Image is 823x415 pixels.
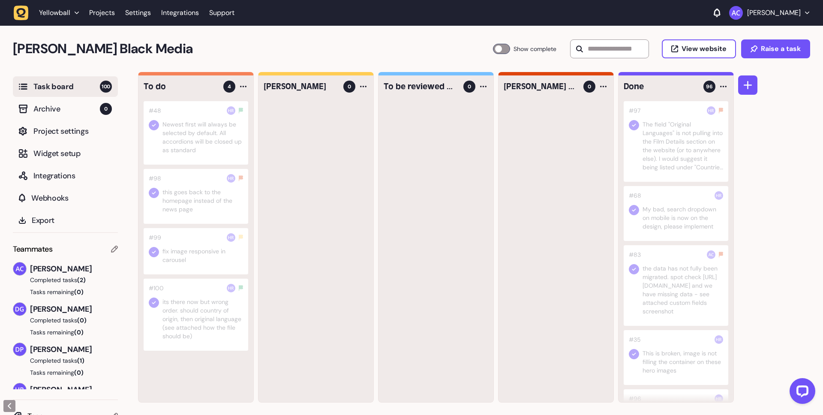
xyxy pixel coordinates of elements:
span: Widget setup [33,147,112,159]
p: [PERSON_NAME] [747,9,801,17]
img: Harry Robinson [715,394,723,403]
span: Project settings [33,125,112,137]
span: Archive [33,103,100,115]
button: Completed tasks(1) [13,356,111,365]
img: Dan Pearson [13,343,26,356]
span: 0 [588,83,591,90]
span: (2) [77,276,86,284]
button: Tasks remaining(0) [13,328,118,337]
span: View website [682,45,727,52]
img: Harry Robinson [707,106,715,115]
img: Harry Robinson [13,383,26,396]
span: 0 [468,83,471,90]
span: Yellowball [39,9,70,17]
button: [PERSON_NAME] [729,6,809,20]
button: Task board100 [13,76,118,97]
h4: Ameet / Dan [504,81,577,93]
button: Widget setup [13,143,118,164]
button: Export [13,210,118,231]
span: Integrations [33,170,112,182]
h4: Harry [264,81,337,93]
img: David Groombridge [13,303,26,316]
span: Raise a task [761,45,801,52]
span: [PERSON_NAME] [30,343,118,355]
button: Archive0 [13,99,118,119]
h2: Penny Black Media [13,39,493,59]
h4: To be reviewed by Yellowball [384,81,457,93]
button: Tasks remaining(0) [13,368,118,377]
span: 100 [100,81,112,93]
span: [PERSON_NAME] [30,384,118,396]
span: Webhooks [31,192,112,204]
img: Harry Robinson [715,191,723,200]
a: Support [209,9,234,17]
a: Settings [125,5,151,21]
span: (1) [77,357,84,364]
span: Show complete [514,44,556,54]
span: (0) [77,316,87,324]
img: Ameet Chohan [707,250,715,259]
button: Tasks remaining(0) [13,288,118,296]
span: Export [32,214,112,226]
span: (0) [74,369,84,376]
span: [PERSON_NAME] [30,263,118,275]
button: View website [662,39,736,58]
img: Harry Robinson [227,233,235,242]
span: 96 [706,83,713,90]
img: Harry Robinson [227,174,235,183]
a: Projects [89,5,115,21]
img: Harry Robinson [715,335,723,344]
h4: To do [144,81,217,93]
img: Ameet Chohan [729,6,743,20]
img: Harry Robinson [227,284,235,292]
span: (0) [74,328,84,336]
button: Raise a task [741,39,810,58]
button: Integrations [13,165,118,186]
button: Webhooks [13,188,118,208]
img: Harry Robinson [227,106,235,115]
span: (0) [74,288,84,296]
button: Project settings [13,121,118,141]
span: Teammates [13,243,53,255]
span: Task board [33,81,100,93]
button: Yellowball [14,5,84,21]
button: Completed tasks(0) [13,316,111,325]
a: Integrations [161,5,199,21]
span: 0 [100,103,112,115]
img: Ameet Chohan [13,262,26,275]
span: 4 [228,83,231,90]
iframe: LiveChat chat widget [783,375,819,411]
span: 0 [348,83,351,90]
h4: Done [624,81,697,93]
span: [PERSON_NAME] [30,303,118,315]
button: Completed tasks(2) [13,276,111,284]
